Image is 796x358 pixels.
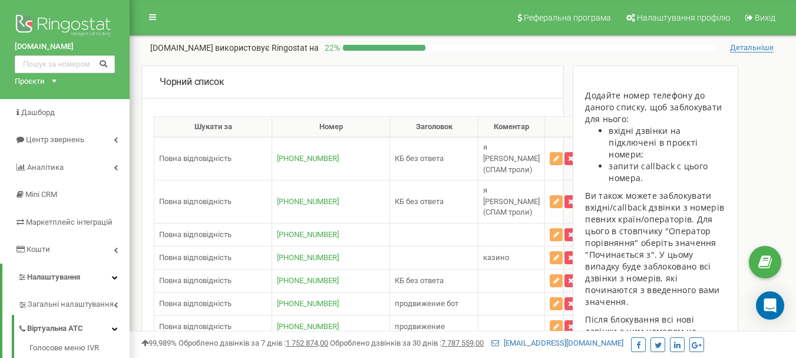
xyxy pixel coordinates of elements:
span: Детальніше [730,43,774,52]
a: Віртуальна АТС [18,315,130,339]
input: Пошук за номером [15,55,115,73]
a: [PHONE_NUMBER] [277,154,339,163]
span: Загальні налаштування [28,299,114,310]
span: КБ без ответа [395,154,444,163]
li: вхідні дзвінки на підключені в проєкті номери; [609,125,725,160]
a: [PHONE_NUMBER] [277,230,339,239]
span: я [PERSON_NAME] (СПАМ троли) [483,143,540,173]
span: Налаштування профілю [637,13,730,22]
a: Загальні налаштування [18,291,130,315]
span: Аналiтика [27,163,64,172]
span: Центр звернень [26,135,84,144]
u: 1 752 874,00 [286,339,328,347]
a: [PHONE_NUMBER] [277,299,339,308]
p: [DOMAIN_NAME] [150,42,319,54]
span: використовує Ringostat на [215,43,319,52]
a: [EMAIL_ADDRESS][DOMAIN_NAME] [491,339,623,347]
a: [PHONE_NUMBER] [277,253,339,262]
span: Кошти [27,245,50,254]
a: [DOMAIN_NAME] [15,41,115,52]
span: Налаштування [27,272,80,281]
span: казино [483,253,509,262]
p: 22 % [319,42,343,54]
a: [PHONE_NUMBER] [277,197,339,206]
span: Повна відповідність [159,230,232,239]
a: [PHONE_NUMBER] [277,322,339,331]
span: Реферальна програма [524,13,611,22]
span: Повна відповідність [159,276,232,285]
span: КБ без ответа [395,197,444,206]
p: Чорний список [160,75,224,89]
span: Маркетплейс інтеграцій [26,218,113,226]
span: Повна відповідність [159,322,232,331]
div: Проєкти [15,76,45,87]
span: Оброблено дзвінків за 7 днів : [179,339,328,347]
span: 99,989% [141,339,177,347]
div: Open Intercom Messenger [756,291,784,320]
span: КБ без ответа [395,276,444,285]
div: Додайте номер телефону до даного списку, щоб заблокувати для нього: [585,90,725,125]
span: Повна відповідність [159,197,232,206]
span: Повна відповідність [159,154,232,163]
th: Шукати за [154,116,272,137]
a: Голосове меню IVR [29,343,130,357]
span: Дашборд [21,108,55,117]
th: Номер [272,116,390,137]
p: Ви також можете заблокувати вхідні/callback дзвінки з номерів певних країн/операторів. Для цього ... [585,190,725,308]
img: Ringostat logo [15,12,115,41]
span: продвижение бот [395,299,458,308]
a: Налаштування [2,264,130,291]
th: Заголовок [390,116,478,137]
span: Оброблено дзвінків за 30 днів : [330,339,484,347]
li: запити callback с цього номера. [609,160,725,184]
span: Повна відповідність [159,253,232,262]
a: [PHONE_NUMBER] [277,276,339,285]
span: я [PERSON_NAME] (СПАМ троли) [483,186,540,216]
th: Коментар [478,116,545,137]
span: Mini CRM [25,190,57,199]
span: продвижение [395,322,445,331]
span: Повна відповідність [159,299,232,308]
span: Віртуальна АТС [27,323,83,334]
span: Вихід [755,13,775,22]
u: 7 787 559,00 [441,339,484,347]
